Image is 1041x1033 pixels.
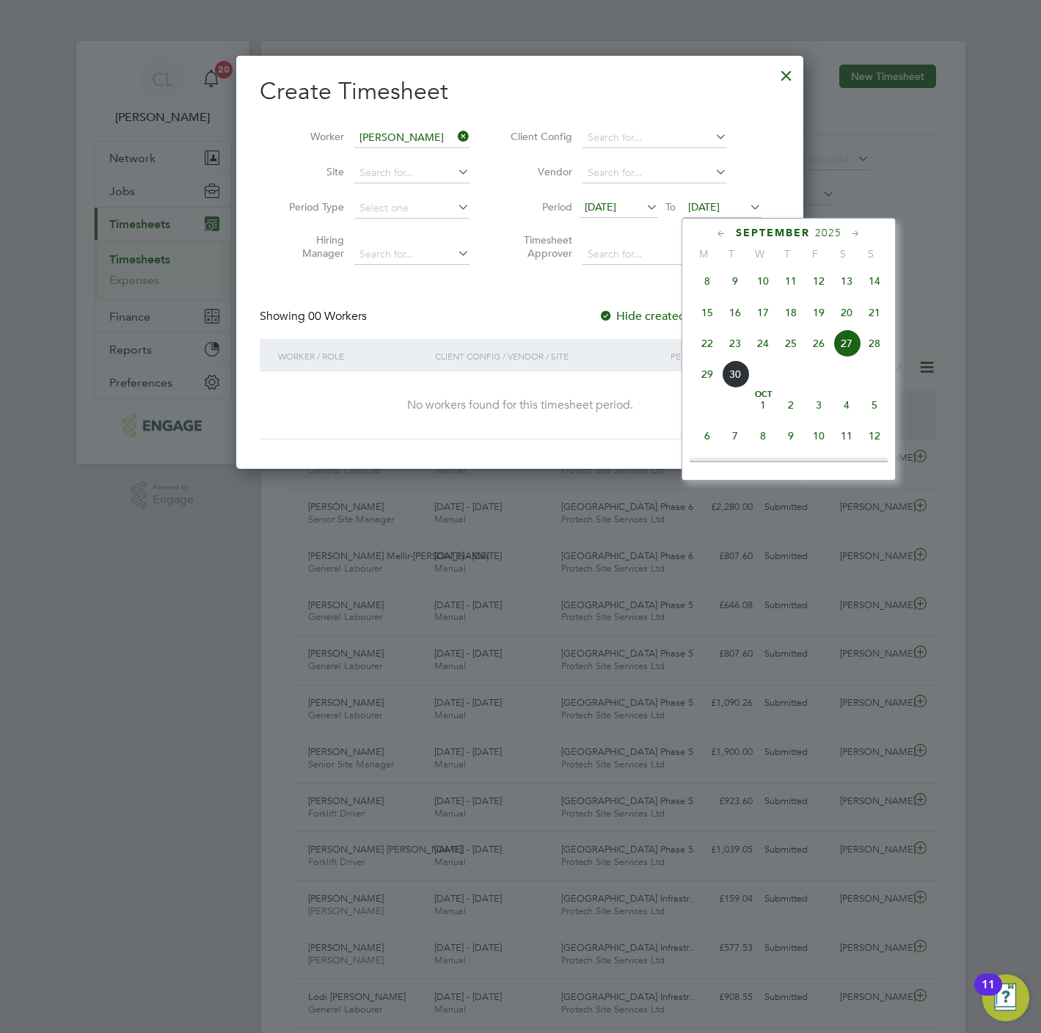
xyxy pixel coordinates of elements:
[667,339,765,373] div: Period
[829,247,857,260] span: S
[274,398,765,413] div: No workers found for this timesheet period.
[861,422,888,450] span: 12
[801,247,829,260] span: F
[833,267,861,295] span: 13
[833,422,861,450] span: 11
[688,200,720,213] span: [DATE]
[260,309,370,324] div: Showing
[805,453,833,481] span: 17
[278,233,344,260] label: Hiring Manager
[861,453,888,481] span: 19
[805,329,833,357] span: 26
[777,422,805,450] span: 9
[693,329,721,357] span: 22
[982,985,995,1004] div: 11
[582,244,727,265] input: Search for...
[805,299,833,326] span: 19
[690,247,717,260] span: M
[278,165,344,178] label: Site
[599,309,748,324] label: Hide created timesheets
[861,329,888,357] span: 28
[721,267,749,295] span: 9
[773,247,801,260] span: T
[833,391,861,419] span: 4
[777,267,805,295] span: 11
[354,198,470,219] input: Select one
[736,227,810,239] span: September
[749,453,777,481] span: 15
[861,391,888,419] span: 5
[721,422,749,450] span: 7
[354,128,470,148] input: Search for...
[833,453,861,481] span: 18
[693,299,721,326] span: 15
[354,163,470,183] input: Search for...
[506,233,572,260] label: Timesheet Approver
[585,200,616,213] span: [DATE]
[805,267,833,295] span: 12
[749,391,777,398] span: Oct
[506,165,572,178] label: Vendor
[777,329,805,357] span: 25
[721,329,749,357] span: 23
[777,299,805,326] span: 18
[749,329,777,357] span: 24
[745,247,773,260] span: W
[693,267,721,295] span: 8
[857,247,885,260] span: S
[582,163,727,183] input: Search for...
[833,329,861,357] span: 27
[721,360,749,388] span: 30
[278,130,344,143] label: Worker
[693,453,721,481] span: 13
[354,244,470,265] input: Search for...
[661,197,680,216] span: To
[833,299,861,326] span: 20
[982,974,1029,1021] button: Open Resource Center, 11 new notifications
[805,391,833,419] span: 3
[260,76,780,107] h2: Create Timesheet
[749,299,777,326] span: 17
[749,422,777,450] span: 8
[749,267,777,295] span: 10
[308,309,367,324] span: 00 Workers
[805,422,833,450] span: 10
[721,299,749,326] span: 16
[721,453,749,481] span: 14
[815,227,841,239] span: 2025
[506,130,572,143] label: Client Config
[693,422,721,450] span: 6
[777,453,805,481] span: 16
[431,339,667,373] div: Client Config / Vendor / Site
[693,360,721,388] span: 29
[274,339,431,373] div: Worker / Role
[861,299,888,326] span: 21
[861,267,888,295] span: 14
[278,200,344,213] label: Period Type
[749,391,777,419] span: 1
[582,128,727,148] input: Search for...
[717,247,745,260] span: T
[777,391,805,419] span: 2
[506,200,572,213] label: Period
